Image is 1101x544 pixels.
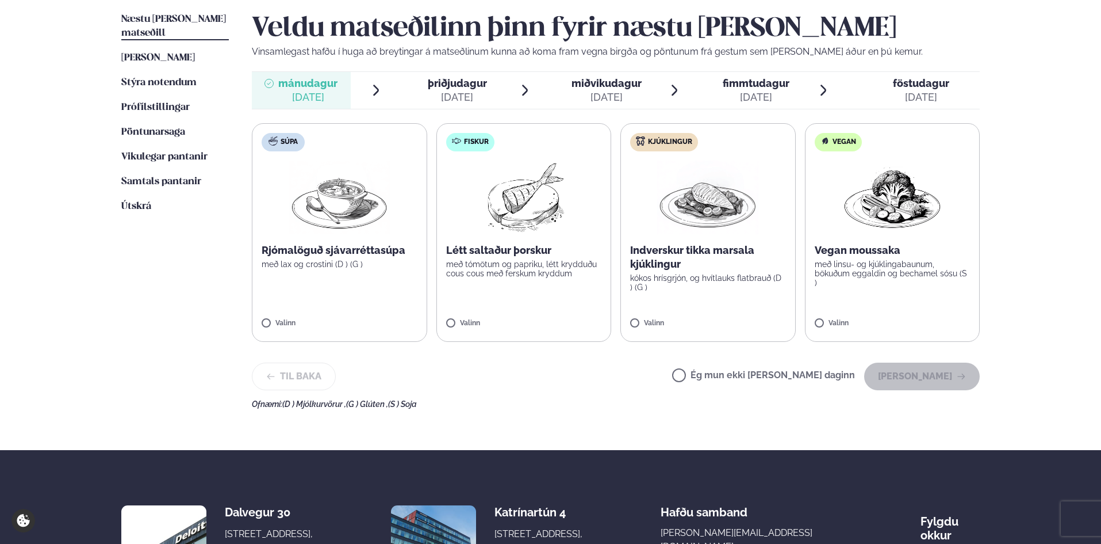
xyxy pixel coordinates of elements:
span: Kjúklingur [648,138,692,147]
img: Vegan.png [842,161,943,234]
div: [DATE] [893,90,949,104]
div: [DATE] [428,90,487,104]
span: Súpa [281,138,298,147]
span: föstudagur [893,77,949,89]
p: Rjómalöguð sjávarréttasúpa [262,244,417,257]
a: Útskrá [121,200,151,214]
p: með tómötum og papriku, létt krydduðu cous cous með ferskum kryddum [446,260,602,278]
span: fimmtudagur [723,77,789,89]
span: (S ) Soja [388,400,417,409]
span: Fiskur [464,138,489,147]
span: [PERSON_NAME] [121,53,195,63]
a: Næstu [PERSON_NAME] matseðill [121,13,229,40]
p: Vinsamlegast hafðu í huga að breytingar á matseðlinum kunna að koma fram vegna birgða og pöntunum... [252,45,980,59]
p: Létt saltaður þorskur [446,244,602,257]
img: fish.svg [452,136,461,146]
img: Vegan.svg [820,136,830,146]
img: soup.svg [268,136,278,146]
span: Vikulegar pantanir [121,152,208,162]
a: Pöntunarsaga [121,125,185,139]
img: Chicken-breast.png [657,161,758,234]
span: Prófílstillingar [121,102,190,112]
p: með lax og crostini (D ) (G ) [262,260,417,269]
a: Stýra notendum [121,76,197,90]
p: kókos hrísgrjón, og hvítlauks flatbrauð (D ) (G ) [630,273,786,292]
button: [PERSON_NAME] [864,363,980,390]
span: Útskrá [121,201,151,211]
span: Stýra notendum [121,78,197,88]
h2: Veldu matseðilinn þinn fyrir næstu [PERSON_NAME] [252,13,980,45]
div: Ofnæmi: [252,400,980,409]
div: [DATE] [571,90,642,104]
button: Til baka [252,363,336,390]
a: Cookie settings [11,509,35,532]
a: Prófílstillingar [121,101,190,115]
p: með linsu- og kjúklingabaunum, bökuðum eggaldin og bechamel sósu (S ) [815,260,970,287]
span: þriðjudagur [428,77,487,89]
span: (D ) Mjólkurvörur , [282,400,346,409]
img: Soup.png [289,161,390,234]
a: Samtals pantanir [121,175,201,189]
div: [DATE] [723,90,789,104]
span: miðvikudagur [571,77,642,89]
span: mánudagur [278,77,337,89]
div: Dalvegur 30 [225,505,316,519]
p: Indverskur tikka marsala kjúklingur [630,244,786,271]
span: (G ) Glúten , [346,400,388,409]
span: Vegan [833,138,856,147]
span: Hafðu samband [661,496,747,519]
img: chicken.svg [636,136,645,146]
span: Samtals pantanir [121,177,201,187]
div: [DATE] [278,90,337,104]
img: Fish.png [473,161,574,234]
div: Katrínartún 4 [494,505,586,519]
span: Pöntunarsaga [121,127,185,137]
div: Fylgdu okkur [920,505,980,542]
a: [PERSON_NAME] [121,51,195,65]
a: Vikulegar pantanir [121,150,208,164]
span: Næstu [PERSON_NAME] matseðill [121,14,226,38]
p: Vegan moussaka [815,244,970,257]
